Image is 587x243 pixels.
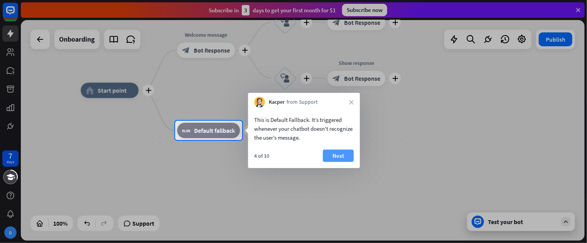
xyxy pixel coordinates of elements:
div: This is Default Fallback. It’s triggered whenever your chatbot doesn't recognize the user’s message. [254,115,354,142]
i: block_fallback [182,127,190,134]
button: Next [323,150,354,162]
button: Open LiveChat chat widget [6,3,29,26]
span: Kacper [269,98,285,106]
span: Default fallback [194,127,235,134]
span: from Support [287,98,318,106]
i: close [349,100,354,105]
div: 4 of 10 [254,152,269,159]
